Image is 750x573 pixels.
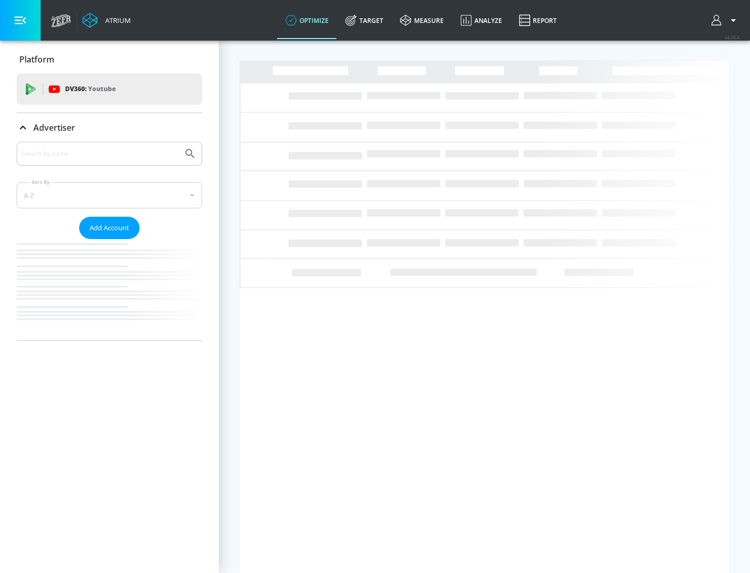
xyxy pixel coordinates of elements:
[17,45,202,74] div: Platform
[277,2,337,39] a: optimize
[17,182,202,208] div: A-Z
[79,217,140,239] button: Add Account
[21,147,179,160] input: Search by name
[17,239,202,340] nav: list of Advertiser
[452,2,510,39] a: Analyze
[392,2,452,39] a: measure
[90,222,129,234] span: Add Account
[88,83,116,94] p: Youtube
[19,54,54,65] p: Platform
[17,142,202,340] div: Advertiser
[82,13,131,28] a: Atrium
[101,16,131,25] div: Atrium
[17,73,202,105] div: DV360: Youtube
[30,179,52,185] label: Sort By
[65,83,116,95] p: DV360:
[17,113,202,142] div: Advertiser
[510,2,565,39] a: Report
[725,34,740,40] span: v 4.25.4
[33,122,75,133] p: Advertiser
[337,2,392,39] a: Target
